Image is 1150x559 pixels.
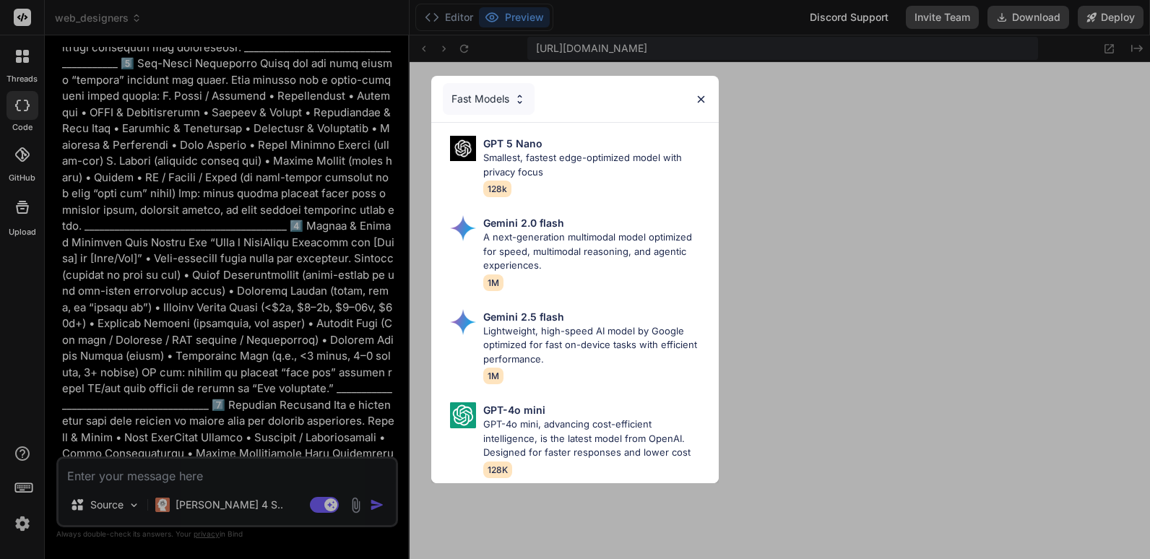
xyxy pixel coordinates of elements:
p: Lightweight, high-speed AI model by Google optimized for fast on-device tasks with efficient perf... [483,324,707,367]
p: GPT-4o mini, advancing cost-efficient intelligence, is the latest model from OpenAI. Designed for... [483,417,707,460]
span: 128K [483,461,512,478]
p: Gemini 2.5 flash [483,309,564,324]
span: 128k [483,181,511,197]
p: Gemini 2.0 flash [483,215,564,230]
img: Pick Models [450,136,476,161]
span: 1M [483,274,503,291]
img: Pick Models [450,402,476,428]
span: 1M [483,368,503,384]
img: close [695,93,707,105]
p: GPT-4o mini [483,402,545,417]
p: Smallest, fastest edge-optimized model with privacy focus [483,151,707,179]
p: A next-generation multimodal model optimized for speed, multimodal reasoning, and agentic experie... [483,230,707,273]
img: Pick Models [514,93,526,105]
p: GPT 5 Nano [483,136,542,151]
div: Fast Models [443,83,535,115]
img: Pick Models [450,309,476,335]
img: Pick Models [450,215,476,241]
